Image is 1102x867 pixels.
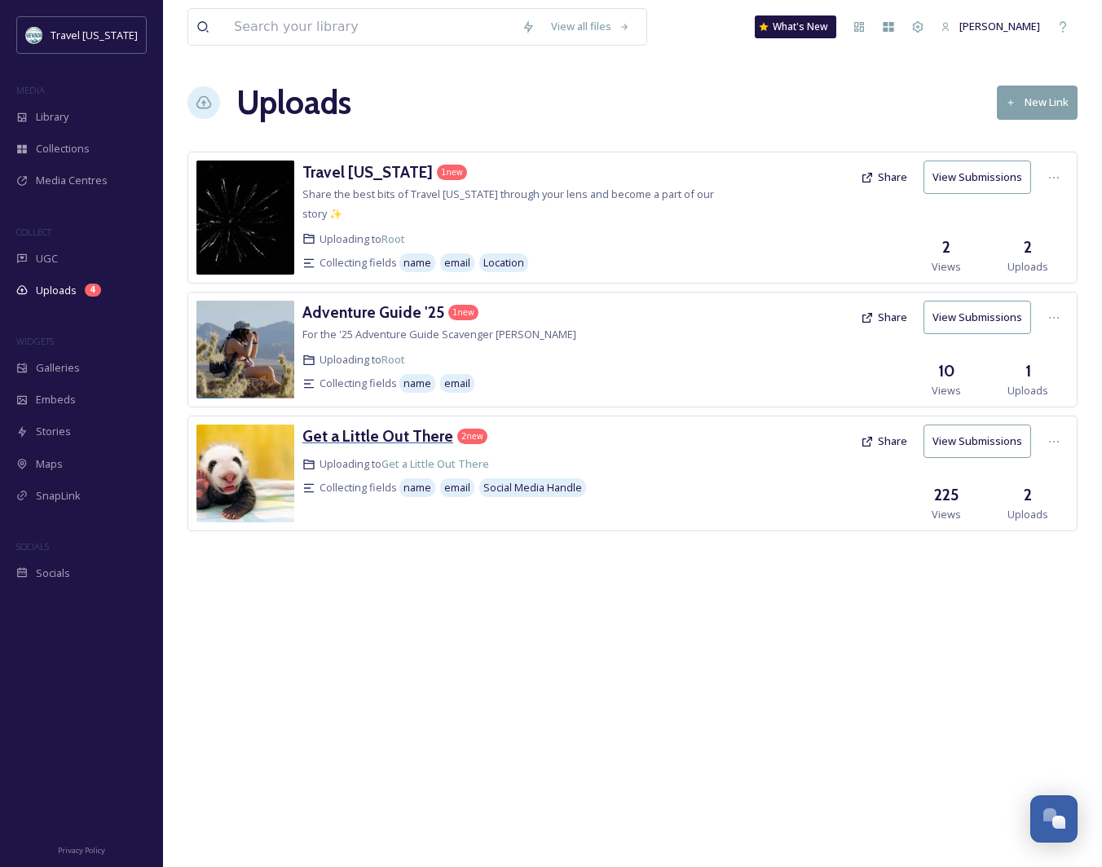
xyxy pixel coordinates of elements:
[543,11,638,42] a: View all files
[444,376,470,391] span: email
[381,352,405,367] a: Root
[36,392,76,407] span: Embeds
[320,480,397,495] span: Collecting fields
[36,360,80,376] span: Galleries
[236,78,351,127] a: Uploads
[302,187,714,221] span: Share the best bits of Travel [US_STATE] through your lens and become a part of our story ✨
[932,383,961,398] span: Views
[16,84,45,96] span: MEDIA
[932,507,961,522] span: Views
[26,27,42,43] img: download.jpeg
[444,255,470,271] span: email
[302,426,453,446] h3: Get a Little Out There
[938,359,955,383] h3: 10
[934,483,959,507] h3: 225
[51,28,138,42] span: Travel [US_STATE]
[1007,507,1048,522] span: Uploads
[16,540,49,552] span: SOCIALS
[942,235,950,259] h3: 2
[1030,795,1078,843] button: Open Chat
[302,161,433,184] a: Travel [US_STATE]
[932,11,1048,42] a: [PERSON_NAME]
[36,251,58,266] span: UGC
[36,456,63,472] span: Maps
[483,480,582,495] span: Social Media Handle
[85,284,101,297] div: 4
[320,376,397,391] span: Collecting fields
[853,161,915,193] button: Share
[36,109,68,125] span: Library
[320,231,405,247] span: Uploading to
[302,302,444,322] h3: Adventure Guide '25
[36,566,70,581] span: Socials
[448,305,478,320] div: 1 new
[1024,235,1032,259] h3: 2
[403,255,431,271] span: name
[302,301,444,324] a: Adventure Guide '25
[36,488,81,504] span: SnapLink
[36,283,77,298] span: Uploads
[457,429,487,444] div: 2 new
[932,259,961,275] span: Views
[483,255,524,271] span: Location
[923,425,1039,458] a: View Submissions
[381,456,489,471] a: Get a Little Out There
[1024,483,1032,507] h3: 2
[923,425,1031,458] button: View Submissions
[196,425,294,522] img: afe3213b-f09d-4049-8ee6-ba2f0d82152d.jpg
[923,161,1039,194] a: View Submissions
[16,226,51,238] span: COLLECT
[403,480,431,495] span: name
[320,255,397,271] span: Collecting fields
[1025,359,1031,383] h3: 1
[1007,259,1048,275] span: Uploads
[58,839,105,859] a: Privacy Policy
[302,425,453,448] a: Get a Little Out There
[302,327,576,341] span: For the '25 Adventure Guide Scavenger [PERSON_NAME]
[437,165,467,180] div: 1 new
[320,352,405,367] span: Uploading to
[320,456,489,472] span: Uploading to
[196,161,294,275] img: 1be2ef1c-651e-486d-9855-80de971c721b.jpg
[302,162,433,182] h3: Travel [US_STATE]
[58,845,105,856] span: Privacy Policy
[444,480,470,495] span: email
[997,86,1078,119] button: New Link
[403,376,431,391] span: name
[923,301,1031,334] button: View Submissions
[923,301,1039,334] a: View Submissions
[381,231,405,246] a: Root
[16,335,54,347] span: WIDGETS
[36,424,71,439] span: Stories
[1007,383,1048,398] span: Uploads
[196,301,294,398] img: 1b299610-b647-473d-aeb9-aa8866226911.jpg
[36,173,108,188] span: Media Centres
[36,141,90,156] span: Collections
[226,9,514,45] input: Search your library
[959,19,1040,33] span: [PERSON_NAME]
[853,301,915,333] button: Share
[853,425,915,457] button: Share
[755,15,836,38] a: What's New
[923,161,1031,194] button: View Submissions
